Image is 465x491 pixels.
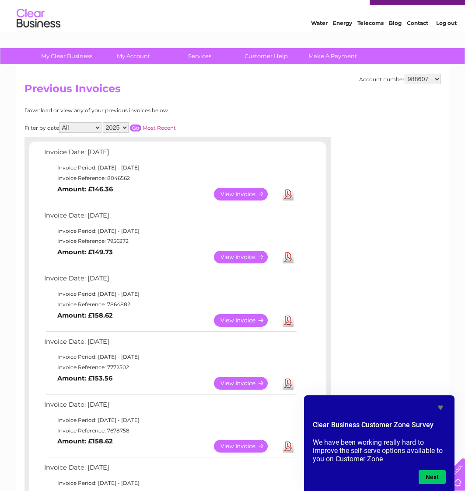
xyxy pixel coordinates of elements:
td: Invoice Period: [DATE] - [DATE] [42,226,298,236]
b: Amount: £158.62 [57,311,113,319]
a: Blog [389,37,402,44]
td: Invoice Date: [DATE] [42,273,298,289]
td: Invoice Date: [DATE] [42,210,298,226]
div: Filter by date [24,122,254,133]
td: Invoice Reference: 8046562 [42,173,298,183]
a: View [214,440,278,453]
div: Account number [359,74,441,84]
p: We have been working really hard to improve the self-serve options available to you on Customer Zone [313,438,446,463]
td: Invoice Reference: 7678758 [42,425,298,436]
a: Download [283,377,294,390]
td: Invoice Period: [DATE] - [DATE] [42,352,298,362]
td: Invoice Reference: 7772502 [42,362,298,373]
div: Clear Business is a trading name of Verastar Limited (registered in [GEOGRAPHIC_DATA] No. 3667643... [26,5,440,42]
img: logo.png [16,23,61,49]
h2: Previous Invoices [24,83,441,99]
a: 0333 014 3131 [300,4,360,15]
td: Invoice Date: [DATE] [42,336,298,352]
td: Invoice Reference: 7956272 [42,236,298,246]
div: Download or view any of your previous invoices below. [24,107,254,114]
b: Amount: £153.56 [57,374,112,382]
td: Invoice Reference: 7864882 [42,299,298,310]
a: Contact [407,37,428,44]
a: Most Recent [143,124,176,131]
a: Energy [333,37,352,44]
a: View [214,188,278,201]
b: Amount: £146.36 [57,185,113,193]
td: Invoice Date: [DATE] [42,399,298,415]
a: Telecoms [357,37,384,44]
b: Amount: £149.73 [57,248,113,256]
a: View [214,251,278,263]
td: Invoice Date: [DATE] [42,462,298,478]
a: Download [283,314,294,327]
a: Log out [436,37,457,44]
td: Invoice Period: [DATE] - [DATE] [42,163,298,173]
a: Download [283,251,294,263]
a: Services [164,48,236,64]
a: Make A Payment [297,48,369,64]
button: Hide survey [435,402,446,413]
td: Invoice Period: [DATE] - [DATE] [42,478,298,488]
a: Download [283,440,294,453]
h2: Clear Business Customer Zone Survey [313,420,446,435]
b: Amount: £158.62 [57,437,113,445]
td: Invoice Period: [DATE] - [DATE] [42,415,298,425]
a: My Account [97,48,169,64]
button: Next question [419,470,446,484]
div: Clear Business Customer Zone Survey [313,402,446,484]
a: My Clear Business [31,48,103,64]
td: Invoice Period: [DATE] - [DATE] [42,289,298,299]
a: Customer Help [230,48,302,64]
td: Invoice Date: [DATE] [42,146,298,163]
a: View [214,314,278,327]
a: Water [311,37,328,44]
a: Download [283,188,294,201]
a: View [214,377,278,390]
